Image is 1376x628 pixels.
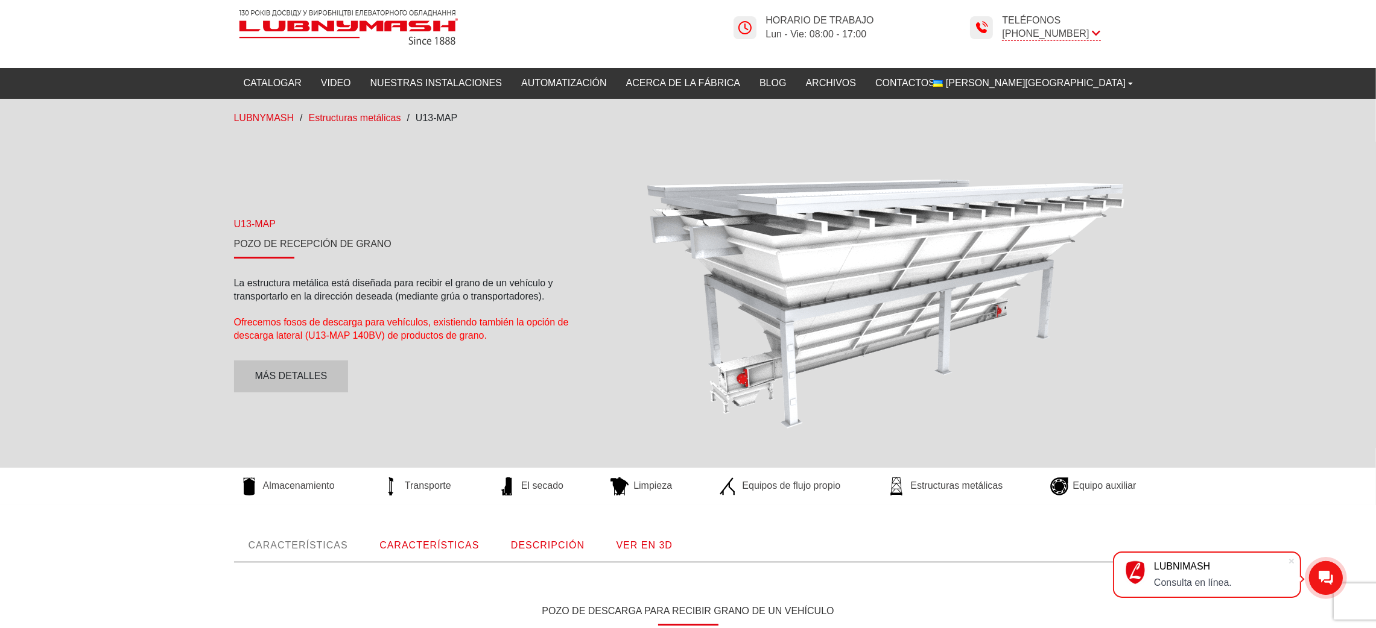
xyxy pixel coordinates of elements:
font: Más detalles [255,371,328,381]
font: Características [379,540,479,550]
font: Horario de trabajo [766,15,873,25]
font: Pozo de descarga para recibir grano de un vehículo [542,606,834,616]
font: / [300,113,302,123]
font: LUBNIMASH [1154,561,1210,571]
font: Archivos [806,78,857,88]
a: Automatización [512,72,617,95]
font: Contactos [875,78,935,88]
font: Video [321,78,351,88]
font: Teléfonos [1002,15,1061,25]
a: Estructuras metálicas [881,477,1009,495]
a: Características [365,529,493,562]
a: Almacenamiento [234,477,341,495]
font: Estructuras metálicas [910,480,1003,491]
font: Equipos de flujo propio [742,480,840,491]
a: El secado [492,477,569,495]
font: Automatización [521,78,607,88]
font: / [407,113,409,123]
a: Características [234,529,363,562]
a: Estructuras metálicas [309,113,401,123]
font: Descripción [511,540,585,550]
a: Descripción [496,529,599,562]
a: Blog [750,72,796,95]
font: U13-MAP [234,219,276,229]
a: Video [311,72,361,95]
font: La estructura metálica está diseñada para recibir el grano de un vehículo y transportarlo en la d... [234,278,553,301]
font: U13-MAP [416,113,457,123]
font: Catalogar [244,78,302,88]
font: Transporte [405,480,451,491]
img: Icono de tiempo de Lubnymash [738,20,752,35]
a: Equipos de flujo propio [713,477,846,495]
font: Características [249,540,348,550]
font: El secado [521,480,563,491]
font: Acerca de la fábrica [626,78,740,88]
button: [PERSON_NAME][GEOGRAPHIC_DATA] [924,72,1142,95]
font: [PHONE_NUMBER] [1002,28,1089,39]
a: Archivos [796,72,866,95]
a: Ver en 3D [601,529,686,562]
font: Consulta en línea. [1154,577,1232,588]
font: Ofrecemos fosos de descarga para vehículos, existiendo también la opción de descarga lateral (U13... [234,317,569,341]
a: Catalogar [234,72,311,95]
img: ucranio [933,80,943,87]
font: Blog [759,78,786,88]
a: Limpieza [604,477,678,495]
a: Nuestras instalaciones [361,72,512,95]
font: Nuestras instalaciones [370,78,502,88]
font: Limpieza [633,480,672,491]
font: Lun - Vie: 08:00 - 17:00 [766,29,866,39]
a: Contactos [866,72,945,95]
a: Transporte [376,477,457,495]
font: [PERSON_NAME][GEOGRAPHIC_DATA] [946,78,1126,88]
font: Equipo auxiliar [1073,480,1137,491]
font: Almacenamiento [263,480,335,491]
font: Ver en 3D [616,540,672,550]
a: LUBNYMASH [234,113,294,123]
img: Lubnymash [234,5,463,50]
a: Equipo auxiliar [1044,477,1143,495]
img: Icono de tiempo de Lubnymash [974,20,989,35]
font: Pozo de recepción de grano [234,239,392,249]
a: Acerca de la fábrica [617,72,750,95]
